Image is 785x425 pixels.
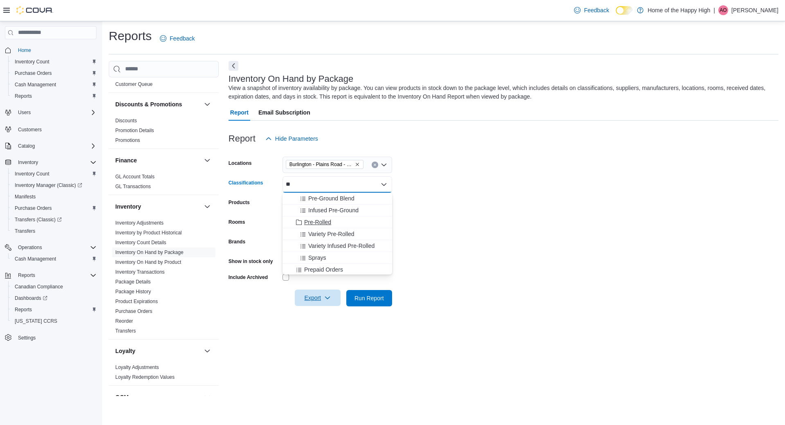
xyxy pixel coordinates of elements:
h3: Inventory On Hand by Package [229,74,354,84]
a: GL Transactions [115,184,151,189]
button: Clear input [372,162,378,168]
h3: Finance [115,156,137,164]
button: Inventory Count [8,168,100,180]
button: Finance [115,156,201,164]
span: Sprays [308,254,326,262]
a: Package History [115,289,151,295]
a: Transfers [11,226,38,236]
span: Inventory Transactions [115,269,165,275]
span: Cash Management [11,80,96,90]
span: Operations [18,244,42,251]
button: Reports [8,90,100,102]
span: Home [18,47,31,54]
a: Inventory On Hand by Package [115,250,184,255]
button: Cash Management [8,79,100,90]
a: Loyalty Redemption Values [115,374,175,380]
a: Feedback [571,2,612,18]
span: Run Report [354,294,384,302]
label: Rooms [229,219,245,225]
span: Reorder [115,318,133,324]
h3: Loyalty [115,347,135,355]
button: Discounts & Promotions [202,99,212,109]
span: Burlington - Plains Road - Friendly Stranger [289,160,353,169]
span: Transfers (Classic) [15,216,62,223]
a: Inventory Count Details [115,240,166,245]
button: Catalog [2,140,100,152]
a: Customers [15,125,45,135]
a: Transfers (Classic) [11,215,65,225]
label: Brands [229,238,245,245]
button: OCM [202,392,212,402]
div: View a snapshot of inventory availability by package. You can view products in stock down to the ... [229,84,774,101]
div: Loyalty [109,362,219,385]
input: Dark Mode [616,6,633,15]
button: Loyalty [202,346,212,356]
span: Catalog [18,143,35,149]
span: Users [18,109,31,116]
a: Promotion Details [115,128,154,133]
button: Users [2,107,100,118]
button: Reports [15,270,38,280]
img: Cova [16,6,53,14]
span: Home [15,45,96,55]
button: Operations [15,243,45,252]
a: Purchase Orders [11,203,55,213]
button: Settings [2,332,100,344]
label: Classifications [229,180,263,186]
a: Inventory Manager (Classic) [8,180,100,191]
span: Purchase Orders [11,203,96,213]
span: Discounts [115,117,137,124]
button: Operations [2,242,100,253]
p: Home of the Happy High [648,5,710,15]
button: Canadian Compliance [8,281,100,292]
a: Feedback [157,30,198,47]
button: Inventory [202,202,212,211]
span: Manifests [11,192,96,202]
span: Catalog [15,141,96,151]
label: Show in stock only [229,258,273,265]
span: Operations [15,243,96,252]
span: Inventory Count Details [115,239,166,246]
span: Transfers (Classic) [11,215,96,225]
a: Product Expirations [115,299,158,304]
p: | [713,5,715,15]
span: Dashboards [15,295,47,301]
div: Choose from the following options [283,193,392,288]
button: Home [2,44,100,56]
a: Reports [11,91,35,101]
span: Reports [11,305,96,315]
div: Finance [109,172,219,195]
button: Variety Pre-Rolled [283,228,392,240]
span: Inventory Count [15,58,49,65]
a: Package Details [115,279,151,285]
span: Transfers [15,228,35,234]
span: Variety Infused Pre-Rolled [308,242,375,250]
a: Purchase Orders [115,308,153,314]
a: Manifests [11,192,39,202]
span: Burlington - Plains Road - Friendly Stranger [286,160,363,169]
a: Inventory Transactions [115,269,165,275]
span: Package Details [115,279,151,285]
span: Pre-Ground Blend [308,194,354,202]
span: AO [720,5,727,15]
span: Prepaid Orders [304,265,343,274]
span: Purchase Orders [15,205,52,211]
span: [US_STATE] CCRS [15,318,57,324]
span: Feedback [584,6,609,14]
span: Purchase Orders [11,68,96,78]
a: [US_STATE] CCRS [11,316,61,326]
span: Reports [15,270,96,280]
button: Close list of options [381,181,387,188]
button: Pre-Ground Blend [283,193,392,205]
a: Inventory Adjustments [115,220,164,226]
a: GL Account Totals [115,174,155,180]
span: Manifests [15,193,36,200]
a: Canadian Compliance [11,282,66,292]
button: Run Report [346,290,392,306]
span: Inventory Manager (Classic) [15,182,82,189]
div: Inventory [109,218,219,339]
a: Transfers [115,328,136,334]
span: Cash Management [15,256,56,262]
span: Washington CCRS [11,316,96,326]
label: Products [229,199,250,206]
